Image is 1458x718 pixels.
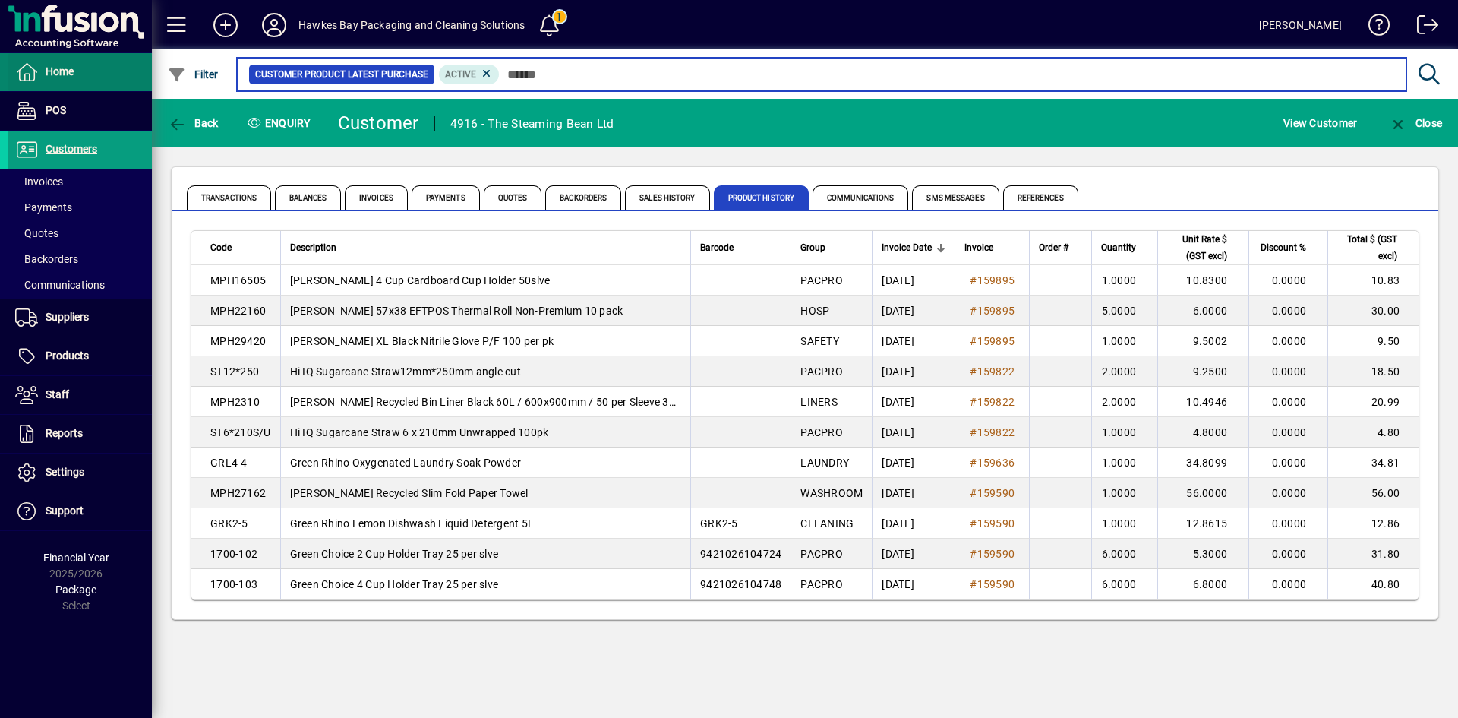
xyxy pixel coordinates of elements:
[290,239,336,256] span: Description
[977,396,1015,408] span: 159822
[1327,356,1419,387] td: 18.50
[290,426,549,438] span: Hi IQ Sugarcane Straw 6 x 210mm Unwrapped 100pk
[977,335,1015,347] span: 159895
[255,67,428,82] span: Customer Product Latest Purchase
[164,61,222,88] button: Filter
[1101,239,1150,256] div: Quantity
[970,578,977,590] span: #
[1091,265,1157,296] td: 1.0000
[298,13,525,37] div: Hawkes Bay Packaging and Cleaning Solutions
[250,11,298,39] button: Profile
[1157,417,1248,448] td: 4.8000
[1283,111,1357,135] span: View Customer
[210,239,232,256] span: Code
[800,365,843,378] span: PACPRO
[345,185,408,210] span: Invoices
[290,578,499,590] span: Green Choice 4 Cup Holder Tray 25 per slve
[800,578,843,590] span: PACPRO
[977,426,1015,438] span: 159822
[1259,13,1342,37] div: [PERSON_NAME]
[800,239,825,256] span: Group
[8,53,152,91] a: Home
[46,104,66,116] span: POS
[1039,239,1082,256] div: Order #
[55,584,96,596] span: Package
[290,335,554,347] span: [PERSON_NAME] XL Black Nitrile Glove P/F 100 per pk
[290,274,551,286] span: [PERSON_NAME] 4 Cup Cardboard Cup Holder 50slve
[800,457,849,469] span: LAUNDRY
[46,388,69,400] span: Staff
[1157,478,1248,508] td: 56.0000
[700,578,781,590] span: 9421026104748
[977,365,1015,378] span: 159822
[1327,326,1419,356] td: 9.50
[8,299,152,337] a: Suppliers
[1406,3,1439,52] a: Logout
[964,576,1020,593] a: #159590
[8,272,152,298] a: Communications
[275,185,341,210] span: Balances
[1157,387,1248,417] td: 10.4946
[977,578,1015,590] span: 159590
[1157,508,1248,539] td: 12.8615
[1327,417,1419,448] td: 4.80
[977,274,1015,286] span: 159895
[210,274,266,286] span: MPH16505
[168,117,219,129] span: Back
[43,552,109,564] span: Financial Year
[970,457,977,469] span: #
[8,92,152,130] a: POS
[1157,265,1248,296] td: 10.8300
[1157,296,1248,326] td: 6.0000
[1280,109,1361,137] button: View Customer
[15,279,105,291] span: Communications
[1327,569,1419,599] td: 40.80
[164,109,222,137] button: Back
[800,426,843,438] span: PACPRO
[872,448,955,478] td: [DATE]
[201,11,250,39] button: Add
[15,227,58,239] span: Quotes
[964,424,1020,441] a: #159822
[872,296,955,326] td: [DATE]
[1091,448,1157,478] td: 1.0000
[46,350,89,362] span: Products
[8,376,152,414] a: Staff
[970,548,977,560] span: #
[1167,231,1227,264] span: Unit Rate $ (GST excl)
[872,417,955,448] td: [DATE]
[15,253,78,265] span: Backorders
[1003,185,1078,210] span: References
[484,185,542,210] span: Quotes
[1167,231,1241,264] div: Unit Rate $ (GST excl)
[46,65,74,77] span: Home
[46,311,89,323] span: Suppliers
[1337,231,1411,264] div: Total $ (GST excl)
[235,111,327,135] div: Enquiry
[872,508,955,539] td: [DATE]
[290,517,535,530] span: Green Rhino Lemon Dishwash Liquid Detergent 5L
[1091,387,1157,417] td: 2.0000
[1327,539,1419,569] td: 31.80
[872,539,955,569] td: [DATE]
[977,305,1015,317] span: 159895
[1091,508,1157,539] td: 1.0000
[800,396,838,408] span: LINERS
[964,239,1020,256] div: Invoice
[970,426,977,438] span: #
[700,517,738,530] span: GRK2-5
[545,185,621,210] span: Backorders
[1091,356,1157,387] td: 2.0000
[1248,356,1327,387] td: 0.0000
[1157,356,1248,387] td: 9.2500
[800,487,863,499] span: WASHROOM
[964,239,993,256] span: Invoice
[1101,239,1136,256] span: Quantity
[882,239,945,256] div: Invoice Date
[290,305,623,317] span: [PERSON_NAME] 57x38 EFTPOS Thermal Roll Non-Premium 10 pack
[813,185,908,210] span: Communications
[15,176,63,188] span: Invoices
[970,274,977,286] span: #
[187,185,271,210] span: Transactions
[8,169,152,195] a: Invoices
